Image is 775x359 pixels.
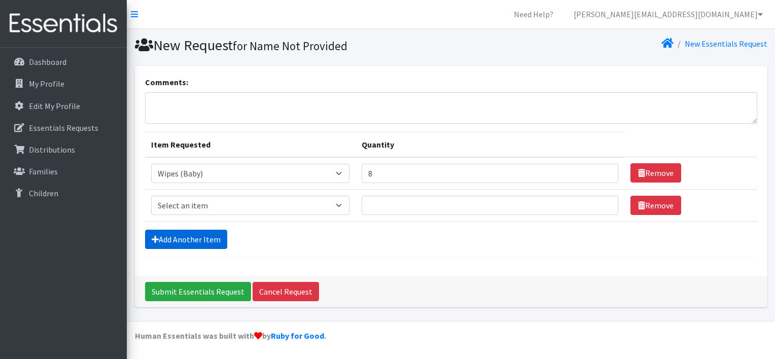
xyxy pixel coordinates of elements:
p: Families [29,166,58,176]
a: [PERSON_NAME][EMAIL_ADDRESS][DOMAIN_NAME] [566,4,771,24]
img: HumanEssentials [4,7,123,41]
a: Remove [630,163,681,183]
a: Dashboard [4,52,123,72]
a: My Profile [4,74,123,94]
a: Cancel Request [253,282,319,301]
a: Children [4,183,123,203]
p: My Profile [29,79,64,89]
a: Edit My Profile [4,96,123,116]
p: Essentials Requests [29,123,98,133]
h1: New Request [135,37,447,54]
label: Comments: [145,76,188,88]
a: Essentials Requests [4,118,123,138]
a: Ruby for Good [271,331,324,341]
th: Quantity [356,132,624,157]
p: Edit My Profile [29,101,80,111]
p: Dashboard [29,57,66,67]
a: Remove [630,196,681,215]
a: New Essentials Request [685,39,767,49]
p: Distributions [29,145,75,155]
a: Add Another Item [145,230,227,249]
input: Submit Essentials Request [145,282,251,301]
th: Item Requested [145,132,356,157]
small: for Name Not Provided [233,39,347,53]
a: Distributions [4,139,123,160]
p: Children [29,188,58,198]
a: Families [4,161,123,182]
strong: Human Essentials was built with by . [135,331,326,341]
a: Need Help? [506,4,561,24]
